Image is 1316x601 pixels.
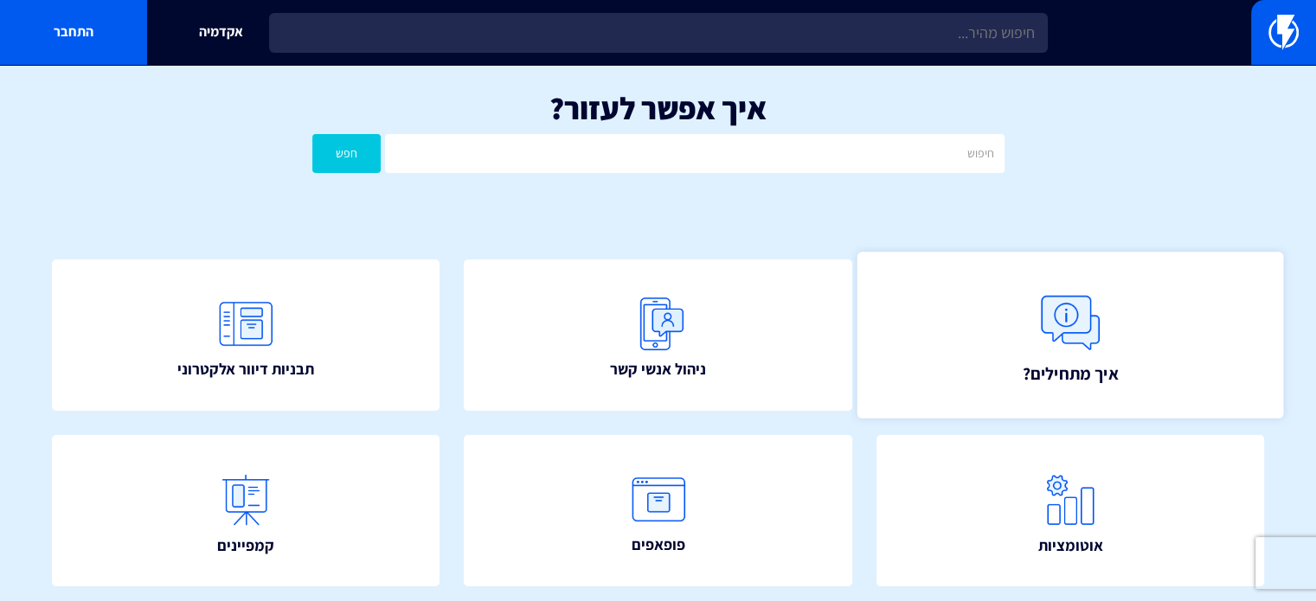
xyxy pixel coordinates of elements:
input: חיפוש מהיר... [269,13,1048,53]
span: אוטומציות [1037,534,1102,557]
span: קמפיינים [217,534,274,557]
a: תבניות דיוור אלקטרוני [52,259,440,411]
span: פופאפים [632,534,685,556]
a: פופאפים [464,435,851,586]
a: אוטומציות [876,435,1264,586]
input: חיפוש [385,134,1004,173]
h1: איך אפשר לעזור? [26,91,1290,125]
a: איך מתחילים? [857,252,1283,419]
span: תבניות דיוור אלקטרוני [177,358,314,380]
a: קמפיינים [52,435,440,586]
button: חפש [312,134,382,173]
span: ניהול אנשי קשר [610,358,706,380]
span: איך מתחילים? [1022,361,1118,385]
a: ניהול אנשי קשר [464,259,851,411]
